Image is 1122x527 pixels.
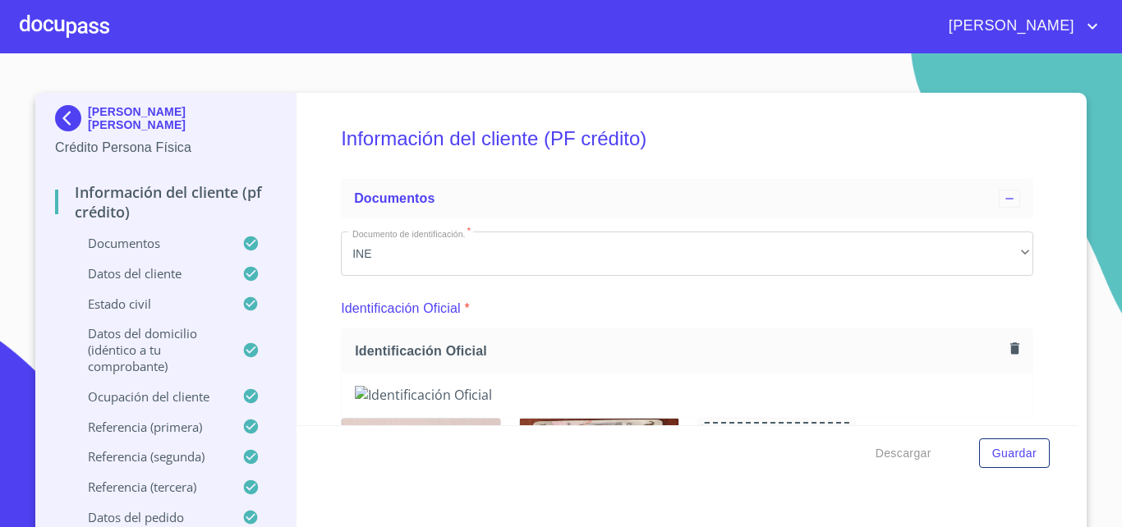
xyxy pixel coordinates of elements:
div: [PERSON_NAME] [PERSON_NAME] [55,105,276,138]
p: Crédito Persona Física [55,138,276,158]
span: Guardar [992,443,1037,464]
p: Información del cliente (PF crédito) [55,182,276,222]
p: [PERSON_NAME] [PERSON_NAME] [88,105,276,131]
div: Documentos [341,179,1033,218]
p: Referencia (tercera) [55,479,242,495]
p: Referencia (primera) [55,419,242,435]
span: Descargar [876,443,931,464]
p: Ocupación del Cliente [55,388,242,405]
img: Identificación Oficial [355,386,1019,404]
img: Identificación Oficial [520,419,678,508]
span: Identificación Oficial [355,342,1004,360]
div: INE [341,231,1033,276]
p: Referencia (segunda) [55,448,242,465]
img: Docupass spot blue [55,105,88,131]
button: Guardar [979,438,1050,469]
button: account of current user [936,13,1102,39]
p: Documentos [55,235,242,251]
p: Identificación Oficial [341,299,461,318]
p: Datos del domicilio (idéntico a tu comprobante) [55,325,242,374]
p: Estado Civil [55,296,242,312]
h5: Información del cliente (PF crédito) [341,105,1033,172]
span: Documentos [354,191,435,205]
p: Datos del pedido [55,509,242,525]
p: Datos del cliente [55,265,242,282]
button: Descargar [869,438,938,469]
span: [PERSON_NAME] [936,13,1083,39]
